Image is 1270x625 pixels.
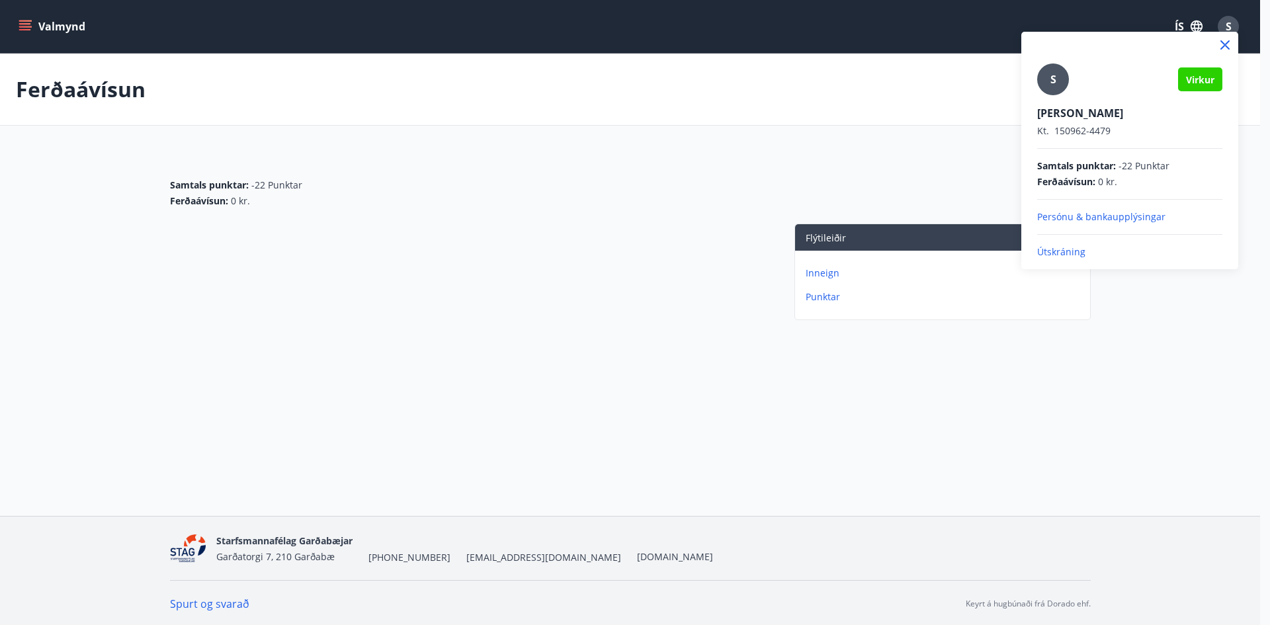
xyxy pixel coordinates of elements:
p: Persónu & bankaupplýsingar [1037,210,1222,224]
p: [PERSON_NAME] [1037,106,1222,120]
span: S [1050,72,1056,87]
span: 0 kr. [1098,175,1117,188]
p: Útskráning [1037,245,1222,259]
span: Ferðaávísun : [1037,175,1095,188]
span: Virkur [1186,73,1214,86]
span: Samtals punktar : [1037,159,1116,173]
p: 150962-4479 [1037,124,1222,138]
span: -22 Punktar [1119,159,1169,173]
span: Kt. [1037,124,1049,137]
